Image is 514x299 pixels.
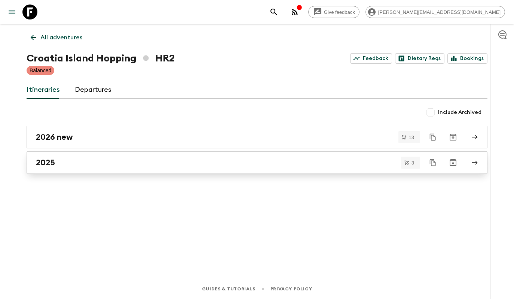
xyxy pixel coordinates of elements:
[27,126,487,148] a: 2026 new
[27,81,60,99] a: Itineraries
[27,30,86,45] a: All adventures
[404,135,419,140] span: 13
[308,6,360,18] a: Give feedback
[395,53,444,64] a: Dietary Reqs
[426,156,440,169] button: Duplicate
[407,160,419,165] span: 3
[446,130,461,145] button: Archive
[426,130,440,144] button: Duplicate
[365,6,505,18] div: [PERSON_NAME][EMAIL_ADDRESS][DOMAIN_NAME]
[75,81,111,99] a: Departures
[266,4,281,19] button: search adventures
[30,67,51,74] p: Balanced
[202,285,256,293] a: Guides & Tutorials
[36,132,73,142] h2: 2026 new
[36,158,55,167] h2: 2025
[350,53,392,64] a: Feedback
[446,155,461,170] button: Archive
[27,51,175,66] h1: Croatia Island Hopping HR2
[270,285,312,293] a: Privacy Policy
[27,151,487,174] a: 2025
[320,9,359,15] span: Give feedback
[4,4,19,19] button: menu
[438,109,481,116] span: Include Archived
[40,33,82,42] p: All adventures
[447,53,487,64] a: Bookings
[374,9,505,15] span: [PERSON_NAME][EMAIL_ADDRESS][DOMAIN_NAME]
